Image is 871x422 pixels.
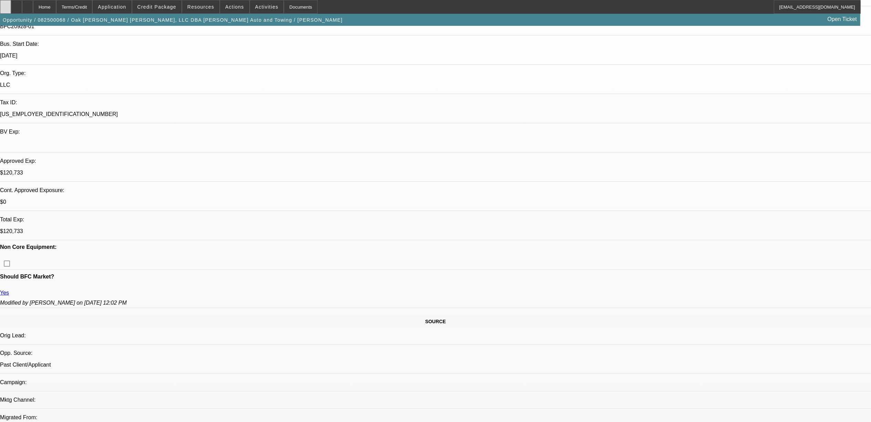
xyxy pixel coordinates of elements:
[250,0,284,13] button: Activities
[132,0,182,13] button: Credit Package
[98,4,126,10] span: Application
[225,4,244,10] span: Actions
[137,4,176,10] span: Credit Package
[182,0,219,13] button: Resources
[93,0,131,13] button: Application
[825,13,860,25] a: Open Ticket
[425,319,446,324] span: SOURCE
[3,17,343,23] span: Opportunity / 082500068 / Oak [PERSON_NAME] [PERSON_NAME], LLC DBA [PERSON_NAME] Auto and Towing ...
[187,4,214,10] span: Resources
[255,4,279,10] span: Activities
[220,0,249,13] button: Actions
